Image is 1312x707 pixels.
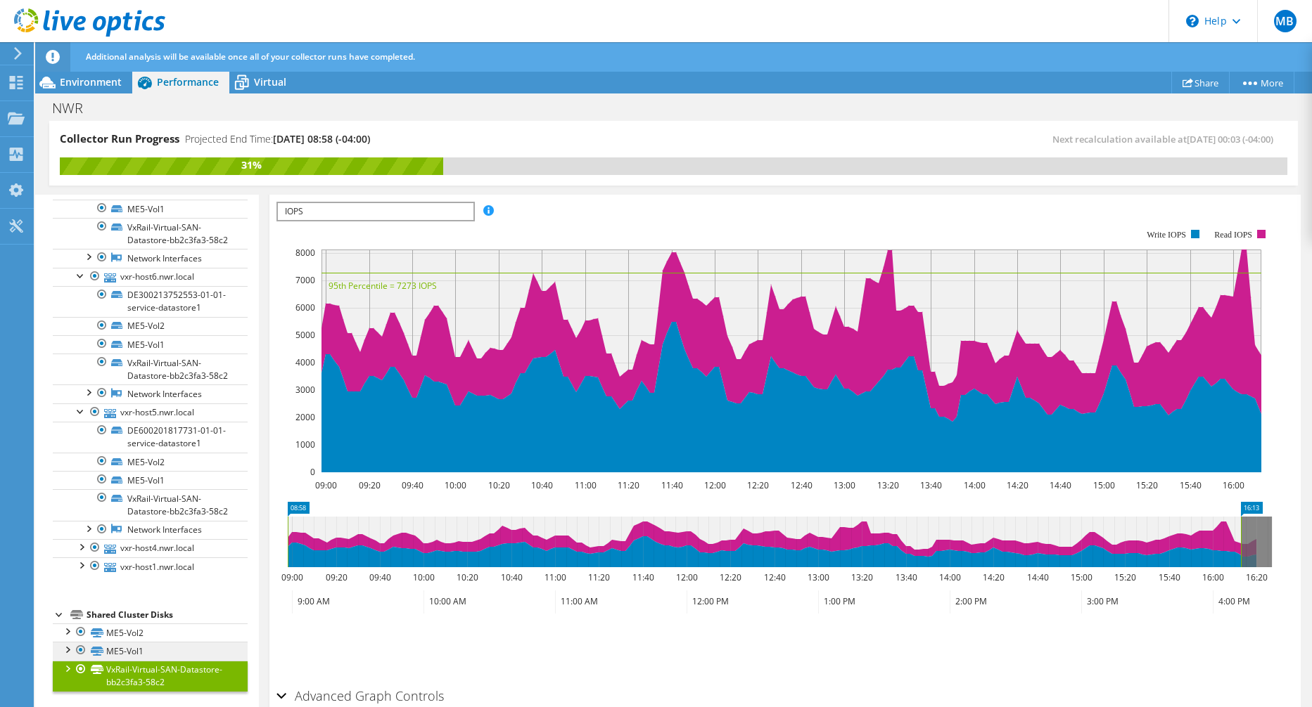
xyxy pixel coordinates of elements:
text: 12:00 [703,479,725,491]
text: 15:20 [1114,571,1135,583]
text: 09:40 [369,571,390,583]
a: DE300213752553-01-01-service-datastore1 [53,286,248,317]
text: 14:20 [1006,479,1028,491]
div: 31% [60,157,443,173]
text: 09:00 [281,571,302,583]
text: 11:40 [661,479,682,491]
svg: \n [1186,15,1199,27]
text: 15:20 [1135,479,1157,491]
a: Network Interfaces [53,521,248,539]
text: 95th Percentile = 7273 IOPS [329,280,437,292]
text: 10:40 [530,479,552,491]
text: 12:00 [675,571,697,583]
text: 15:40 [1158,571,1180,583]
text: 11:20 [587,571,609,583]
span: Additional analysis will be available once all of your collector runs have completed. [86,51,415,63]
text: 09:20 [358,479,380,491]
text: 10:20 [488,479,509,491]
text: 15:00 [1070,571,1092,583]
span: Virtual [254,75,286,89]
a: ME5-Vol1 [53,335,248,353]
text: 1000 [295,439,315,450]
span: [DATE] 00:03 (-04:00) [1187,133,1273,145]
text: 11:20 [617,479,639,491]
text: 09:40 [401,479,423,491]
text: 3000 [295,384,315,396]
text: 11:00 [544,571,566,583]
text: 13:20 [851,571,872,583]
a: VxRail-Virtual-SAN-Datastore-bb2c3fa3-58c2 [53,489,248,520]
span: IOPS [278,203,473,220]
text: 2000 [295,411,315,423]
text: 13:20 [877,479,898,491]
text: 16:00 [1202,571,1223,583]
text: 5000 [295,329,315,341]
text: 13:00 [807,571,829,583]
text: 14:00 [963,479,985,491]
text: 13:40 [919,479,941,491]
span: Environment [60,75,122,89]
a: vxr-host6.nwr.local [53,268,248,286]
text: 10:20 [456,571,478,583]
text: 7000 [295,274,315,286]
text: 12:40 [763,571,785,583]
text: 8000 [295,247,315,259]
text: 13:00 [833,479,855,491]
a: vxr-host1.nwr.local [53,557,248,576]
a: DE600201817731-01-01-service-datastore1 [53,422,248,453]
text: 4000 [295,356,315,368]
text: 10:00 [444,479,466,491]
a: VxRail-Virtual-SAN-Datastore-bb2c3fa3-58c2 [53,353,248,384]
a: ME5-Vol2 [53,453,248,471]
text: 15:40 [1179,479,1201,491]
text: 11:40 [632,571,654,583]
text: Write IOPS [1147,230,1186,240]
span: MB [1274,10,1297,32]
text: 16:20 [1245,571,1267,583]
a: vxr-host4.nwr.local [53,539,248,557]
text: 09:00 [314,479,336,491]
text: 14:00 [938,571,960,583]
a: vxr-host5.nwr.local [53,403,248,422]
a: ME5-Vol1 [53,471,248,489]
a: Network Interfaces [53,384,248,403]
text: Read IOPS [1214,230,1252,240]
a: ME5-Vol2 [53,623,248,642]
text: 14:40 [1026,571,1048,583]
text: 09:20 [325,571,347,583]
text: 12:20 [746,479,768,491]
text: 15:00 [1093,479,1114,491]
span: Performance [157,75,219,89]
text: 16:00 [1222,479,1244,491]
text: 14:40 [1049,479,1071,491]
h4: Projected End Time: [185,131,370,147]
text: 10:00 [412,571,434,583]
text: 6000 [295,301,315,313]
a: ME5-Vol2 [53,317,248,335]
text: 13:40 [895,571,917,583]
text: 0 [310,466,315,478]
text: 12:20 [719,571,741,583]
a: VxRail-Virtual-SAN-Datastore-bb2c3fa3-58c2 [53,661,248,692]
a: ME5-Vol1 [53,200,248,218]
text: 12:40 [790,479,812,491]
div: Shared Cluster Disks [87,607,248,623]
a: Share [1171,72,1230,93]
text: 10:40 [500,571,522,583]
a: ME5-Vol1 [53,642,248,660]
span: [DATE] 08:58 (-04:00) [273,132,370,145]
a: More [1229,72,1294,93]
span: Next recalculation available at [1052,133,1280,145]
text: 14:20 [982,571,1004,583]
text: 11:00 [574,479,596,491]
a: VxRail-Virtual-SAN-Datastore-bb2c3fa3-58c2 [53,218,248,249]
a: Network Interfaces [53,249,248,267]
h1: NWR [46,100,105,116]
